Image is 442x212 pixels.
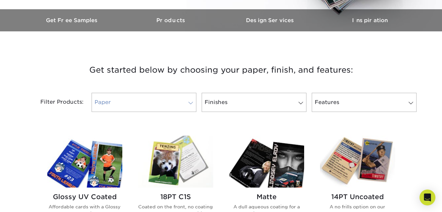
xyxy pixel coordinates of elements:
a: Design Services [221,9,320,31]
h3: Products [122,17,221,23]
h3: Get started below by choosing your paper, finish, and features: [28,55,415,85]
h2: Glossy UV Coated [47,193,122,201]
h3: Get Free Samples [23,17,122,23]
h2: 14PT Uncoated [320,193,395,201]
a: Features [312,93,417,112]
img: Matte Trading Cards [229,136,304,188]
h3: Design Services [221,17,320,23]
img: 18PT C1S Trading Cards [138,136,213,188]
h2: 18PT C1S [138,193,213,201]
h3: Inspiration [320,17,420,23]
h2: Matte [229,193,304,201]
img: Glossy UV Coated Trading Cards [47,136,122,188]
a: Products [122,9,221,31]
div: Open Intercom Messenger [420,190,435,205]
a: Inspiration [320,9,420,31]
img: 14PT Uncoated Trading Cards [320,136,395,188]
a: Get Free Samples [23,9,122,31]
div: Filter Products: [23,93,89,112]
a: Paper [92,93,196,112]
a: Finishes [202,93,306,112]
